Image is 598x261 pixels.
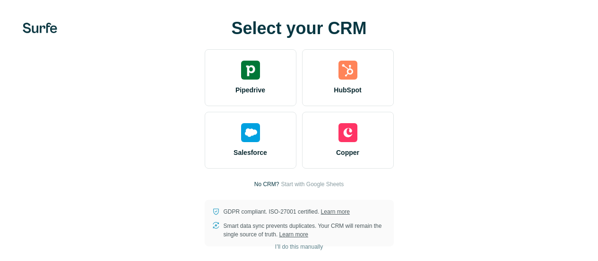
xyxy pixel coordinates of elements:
[338,123,357,142] img: copper's logo
[269,240,329,254] button: I’ll do this manually
[23,23,57,33] img: Surfe's logo
[235,85,265,95] span: Pipedrive
[279,231,308,238] a: Learn more
[334,85,361,95] span: HubSpot
[241,123,260,142] img: salesforce's logo
[336,148,359,157] span: Copper
[254,180,279,189] p: No CRM?
[281,180,344,189] button: Start with Google Sheets
[241,61,260,80] img: pipedrive's logo
[321,208,350,215] a: Learn more
[205,19,394,38] h1: Select your CRM
[224,222,386,239] p: Smart data sync prevents duplicates. Your CRM will remain the single source of truth.
[224,207,350,216] p: GDPR compliant. ISO-27001 certified.
[338,61,357,80] img: hubspot's logo
[275,243,323,251] span: I’ll do this manually
[234,148,267,157] span: Salesforce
